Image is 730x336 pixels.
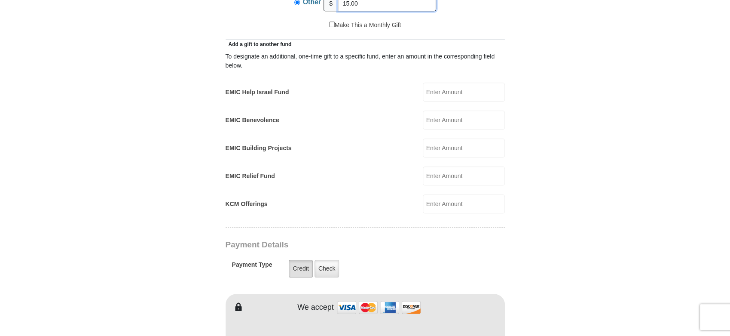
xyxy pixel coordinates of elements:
label: EMIC Benevolence [226,116,279,125]
label: Make This a Monthly Gift [329,21,401,30]
h5: Payment Type [232,261,272,273]
label: KCM Offerings [226,200,268,209]
input: Enter Amount [423,194,505,213]
label: Check [315,260,339,277]
h4: We accept [297,303,334,312]
input: Enter Amount [423,139,505,157]
input: Enter Amount [423,166,505,185]
h3: Payment Details [226,240,445,250]
label: EMIC Building Projects [226,144,292,153]
label: Credit [289,260,312,277]
img: credit cards accepted [336,298,422,317]
input: Make This a Monthly Gift [329,22,335,27]
input: Enter Amount [423,111,505,129]
label: EMIC Relief Fund [226,172,275,181]
input: Enter Amount [423,83,505,102]
label: EMIC Help Israel Fund [226,88,289,97]
span: Add a gift to another fund [226,41,292,47]
div: To designate an additional, one-time gift to a specific fund, enter an amount in the correspondin... [226,52,505,70]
